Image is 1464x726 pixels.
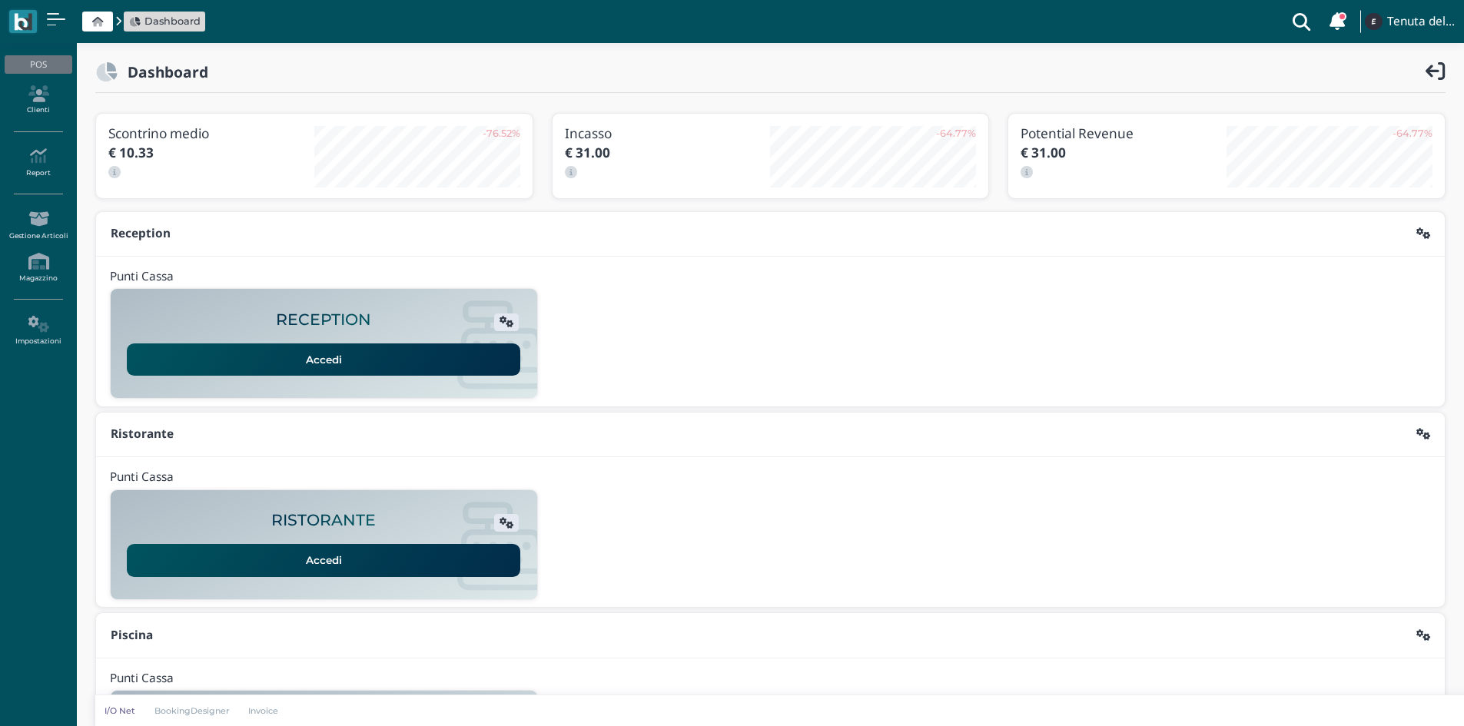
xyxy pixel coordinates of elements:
[1363,3,1455,40] a: ... Tenuta del Barco
[144,14,201,28] span: Dashboard
[565,126,771,141] h3: Incasso
[1365,13,1382,30] img: ...
[129,14,201,28] a: Dashboard
[127,544,520,576] a: Accedi
[5,55,71,74] div: POS
[110,471,174,484] h4: Punti Cassa
[14,13,32,31] img: logo
[127,343,520,376] a: Accedi
[565,144,610,161] b: € 31.00
[144,704,239,717] a: BookingDesigner
[276,311,371,329] h2: RECEPTION
[5,310,71,352] a: Impostazioni
[108,144,154,161] b: € 10.33
[1021,126,1227,141] h3: Potential Revenue
[111,426,174,442] b: Ristorante
[110,672,174,685] h4: Punti Cassa
[271,512,376,529] h2: RISTORANTE
[5,204,71,247] a: Gestione Articoli
[108,126,314,141] h3: Scontrino medio
[239,704,289,717] a: Invoice
[5,141,71,184] a: Report
[1021,144,1066,161] b: € 31.00
[5,247,71,289] a: Magazzino
[111,225,171,241] b: Reception
[110,270,174,283] h4: Punti Cassa
[111,627,153,643] b: Piscina
[105,704,135,717] p: I/O Net
[118,64,208,80] h2: Dashboard
[1355,678,1451,713] iframe: Help widget launcher
[1387,15,1455,28] h4: Tenuta del Barco
[5,79,71,121] a: Clienti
